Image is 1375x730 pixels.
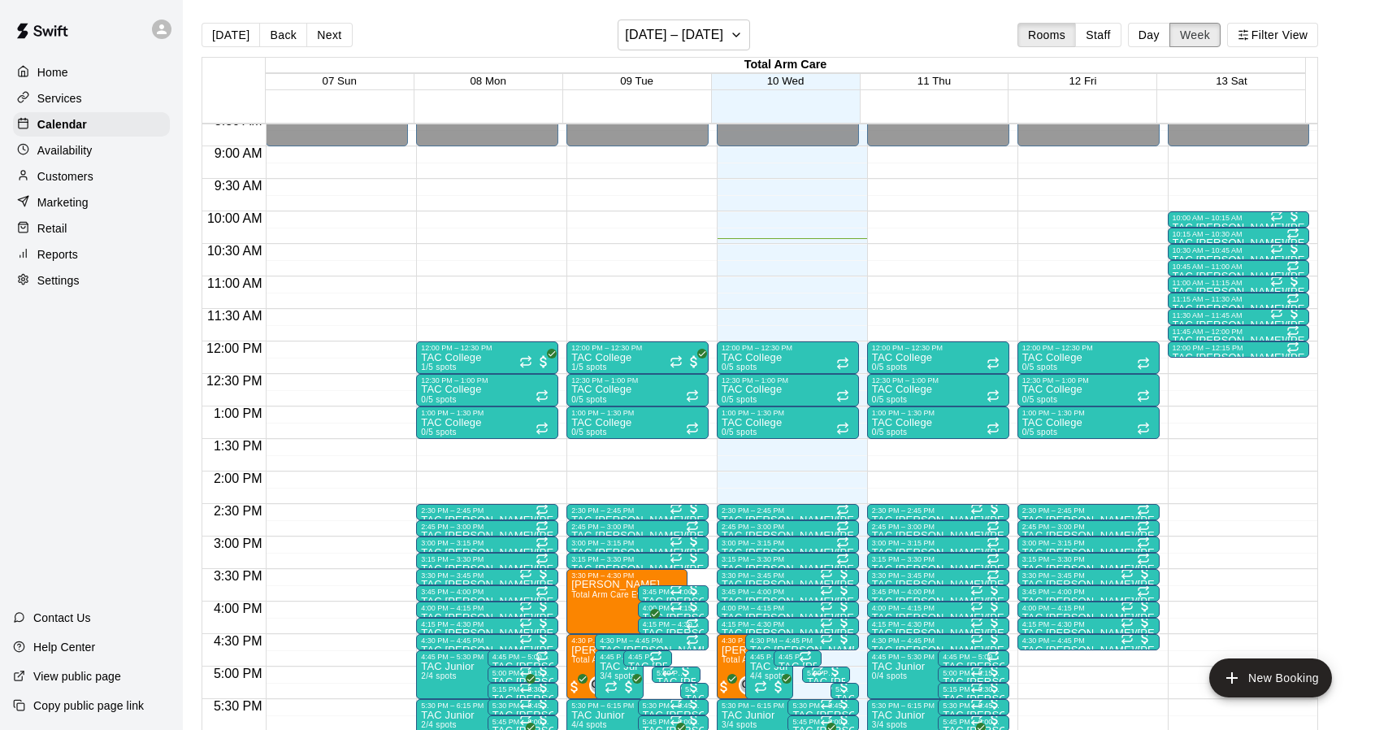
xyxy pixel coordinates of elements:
div: 12:00 PM – 12:30 PM [872,344,1004,352]
span: All customers have paid [1286,272,1303,289]
span: Recurring event [1286,227,1299,240]
a: Availability [13,138,170,163]
span: 09 Tue [620,75,653,87]
p: Reports [37,246,78,263]
p: Marketing [37,194,89,211]
a: Reports [13,242,170,267]
span: Recurring event [1286,341,1299,354]
span: All customers have paid [686,597,702,614]
span: Recurring event [836,389,849,402]
span: All customers have paid [987,597,1003,614]
a: Marketing [13,190,170,215]
span: All customers have paid [686,549,702,565]
div: 3:15 PM – 3:30 PM [1022,555,1155,563]
div: 3:00 PM – 3:15 PM [421,539,553,547]
div: 4:00 PM – 4:15 PM [1022,604,1155,612]
div: 4:00 PM – 4:15 PM: TAC Tom/Mike [416,602,558,618]
div: 3:45 PM – 4:00 PM: TAC Tom/Mike [416,585,558,602]
span: All customers have paid [1286,207,1303,224]
span: Recurring event [987,389,1000,402]
span: 11 Thu [917,75,951,87]
span: Recurring event [1137,422,1150,435]
div: 3:00 PM – 3:15 PM [571,539,704,547]
div: 12:00 PM – 12:30 PM: TAC College [416,341,558,374]
div: 3:30 PM – 3:45 PM [1022,571,1155,580]
span: Recurring event [1270,209,1283,222]
span: Recurring event [519,615,532,628]
a: Services [13,86,170,111]
div: 11:15 AM – 11:30 AM: TAC Todd/Brad [1168,293,1310,309]
span: 0/5 spots filled [722,363,757,372]
span: Recurring event [670,583,683,596]
div: 12:00 PM – 12:30 PM: TAC College [867,341,1009,374]
div: 4:15 PM – 4:30 PM: TAC Tom/Mike [638,618,709,634]
span: All customers have paid [836,597,852,614]
div: 12:30 PM – 1:00 PM [421,376,553,385]
div: 11:00 AM – 11:15 AM: TAC Todd/Brad [1168,276,1310,293]
span: Recurring event [1137,552,1150,565]
span: 11:00 AM [203,276,267,290]
div: 4:00 PM – 4:15 PM [643,604,704,612]
span: Recurring event [536,389,549,402]
p: Services [37,90,82,106]
button: 08 Mon [470,75,505,87]
span: 0/5 spots filled [722,395,757,404]
div: 3:45 PM – 4:00 PM: TAC Tom/Mike [638,585,709,602]
div: 3:00 PM – 3:15 PM [1022,539,1155,547]
div: 2:45 PM – 3:00 PM [872,523,1004,531]
button: add [1209,658,1332,697]
span: All customers have paid [836,565,852,581]
div: 1:00 PM – 1:30 PM: TAC College [717,406,859,439]
div: 3:15 PM – 3:30 PM [722,555,854,563]
div: 12:00 PM – 12:30 PM [1022,344,1155,352]
span: 0/5 spots filled [571,395,607,404]
span: Recurring event [987,422,1000,435]
div: 4:00 PM – 4:15 PM [722,604,854,612]
span: Recurring event [1270,306,1283,319]
div: 3:45 PM – 4:00 PM: TAC Tom/Mike [717,585,859,602]
div: 3:30 PM – 3:45 PM: TAC Tom/Mike [867,569,1009,585]
span: Recurring event [536,422,549,435]
div: 3:45 PM – 4:00 PM [1022,588,1155,596]
div: 4:00 PM – 4:15 PM: TAC Tom/Mike [1017,602,1160,618]
a: Customers [13,164,170,189]
span: Recurring event [670,502,683,515]
span: Recurring event [987,536,1000,549]
span: Recurring event [536,536,549,549]
div: 3:45 PM – 4:00 PM [421,588,553,596]
span: Recurring event [1137,357,1150,370]
div: 3:00 PM – 3:15 PM: TAC Tom/Mike [867,537,1009,553]
span: 2:30 PM [210,504,267,518]
button: Day [1128,23,1170,47]
span: All customers have paid [836,614,852,630]
p: Home [37,64,68,80]
div: 12:00 PM – 12:30 PM [571,344,704,352]
span: All customers have paid [536,354,552,370]
div: 4:00 PM – 4:15 PM [872,604,1004,612]
span: 0/5 spots filled [872,428,908,437]
span: Recurring event [686,617,699,630]
p: Customers [37,168,93,185]
span: All customers have paid [1137,614,1153,630]
div: 12:00 PM – 12:30 PM [722,344,854,352]
span: Recurring event [1121,615,1134,628]
span: 13 Sat [1216,75,1247,87]
span: Recurring event [820,599,833,612]
span: All customers have paid [639,614,655,630]
span: All customers have paid [987,614,1003,630]
div: 1:00 PM – 1:30 PM [1022,409,1155,417]
span: Recurring event [519,355,532,368]
div: 3:30 PM – 4:30 PM: Total Arm Care Evaluation (Ages 13+) [566,569,687,634]
div: 2:30 PM – 2:45 PM [1022,506,1155,515]
div: 10:30 AM – 10:45 AM [1173,246,1305,254]
div: 1:00 PM – 1:30 PM [571,409,704,417]
div: 2:30 PM – 2:45 PM [421,506,553,515]
span: All customers have paid [1286,240,1303,256]
span: Recurring event [1137,503,1150,516]
button: 10 Wed [767,75,805,87]
div: 3:15 PM – 3:30 PM: TAC Tom/Mike [867,553,1009,569]
div: 3:15 PM – 3:30 PM [872,555,1004,563]
p: Contact Us [33,610,91,626]
div: Home [13,60,170,85]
